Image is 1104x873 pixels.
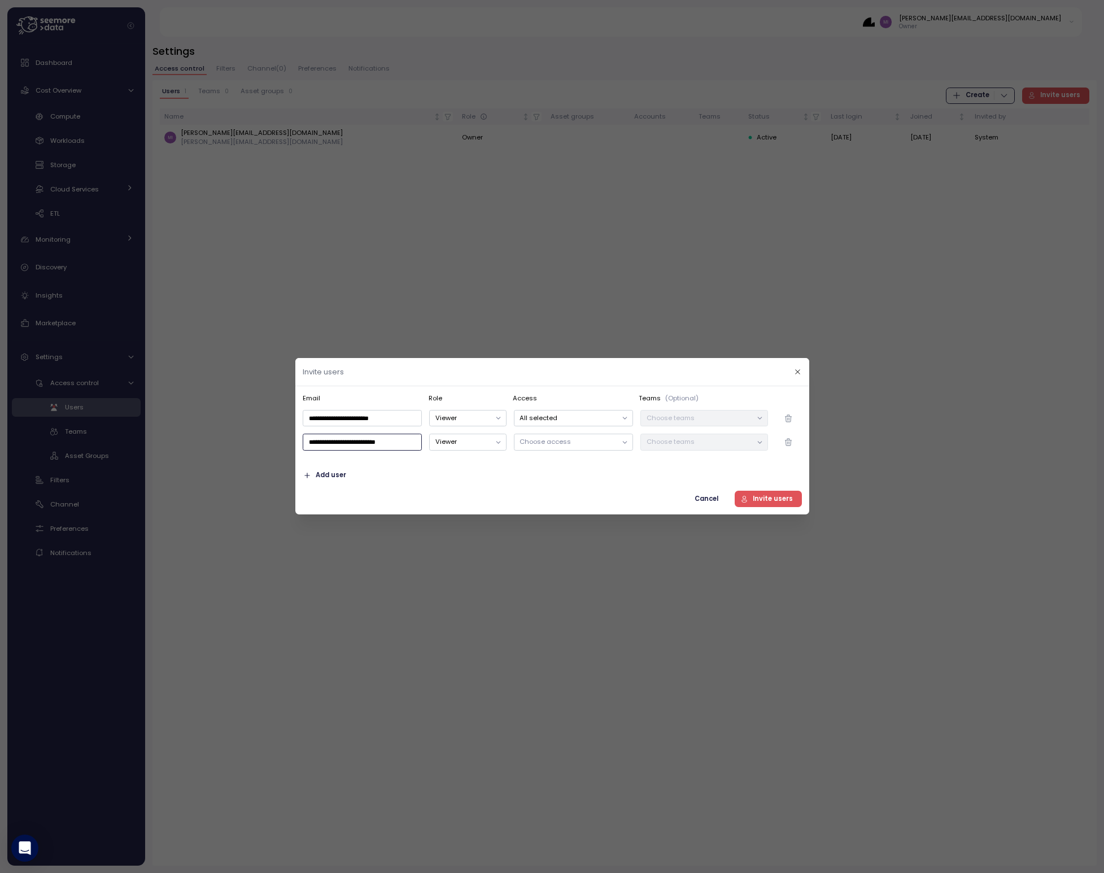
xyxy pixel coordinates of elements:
[429,394,508,403] p: Role
[638,394,801,403] div: Teams
[694,491,718,507] span: Cancel
[753,491,793,507] span: Invite users
[520,413,617,422] p: All selected
[665,394,698,403] p: (Optional)
[686,491,727,507] button: Cancel
[303,467,347,483] button: Add user
[429,434,506,451] button: Viewer
[11,835,38,862] div: Open Intercom Messenger
[303,368,344,376] h2: Invite users
[520,437,617,446] p: Choose access
[646,437,751,446] p: Choose teams
[303,394,424,403] p: Email
[429,410,506,426] button: Viewer
[646,413,751,422] p: Choose teams
[734,491,802,507] button: Invite users
[512,394,634,403] p: Access
[316,468,346,483] span: Add user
